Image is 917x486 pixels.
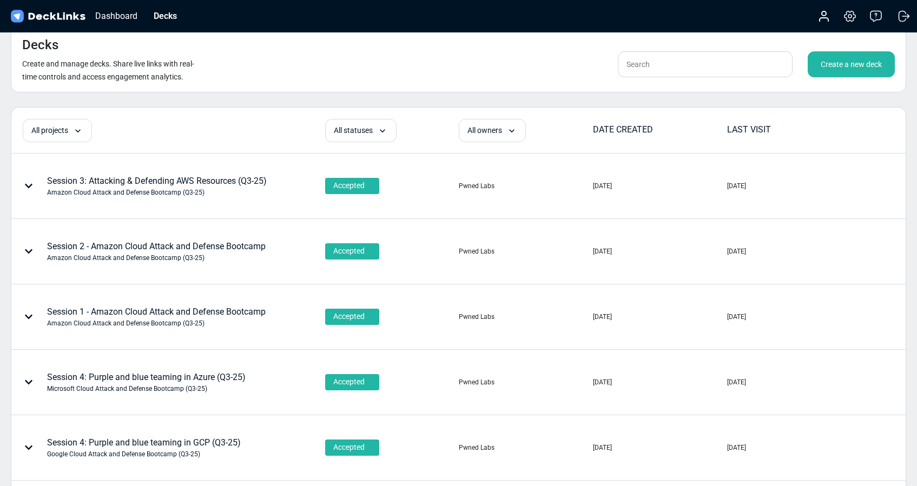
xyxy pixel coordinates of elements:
div: [DATE] [727,377,746,387]
div: LAST VISIT [727,123,860,136]
div: Google Cloud Attack and Defense Bootcamp (Q3-25) [47,449,241,459]
div: Decks [148,9,182,23]
span: Accepted [333,442,365,453]
div: Create a new deck [808,51,895,77]
small: Create and manage decks. Share live links with real-time controls and access engagement analytics. [22,59,194,81]
h4: Decks [22,37,58,53]
div: [DATE] [727,312,746,322]
div: [DATE] [593,312,612,322]
div: [DATE] [593,443,612,452]
div: All projects [23,119,92,142]
span: Accepted [333,311,365,322]
div: Amazon Cloud Attack and Defense Bootcamp (Q3-25) [47,253,266,263]
div: [DATE] [593,377,612,387]
div: [DATE] [593,181,612,191]
div: Pwned Labs [459,443,494,452]
div: Session 3: Attacking & Defending AWS Resources (Q3-25) [47,175,267,197]
span: Accepted [333,376,365,388]
div: [DATE] [727,181,746,191]
div: Pwned Labs [459,181,494,191]
div: Pwned Labs [459,312,494,322]
div: Pwned Labs [459,377,494,387]
div: All statuses [325,119,397,142]
span: Accepted [333,180,365,191]
div: [DATE] [593,247,612,256]
div: Session 4: Purple and blue teaming in GCP (Q3-25) [47,436,241,459]
div: Session 4: Purple and blue teaming in Azure (Q3-25) [47,371,246,394]
div: Session 1 - Amazon Cloud Attack and Defense Bootcamp [47,305,266,328]
div: Session 2 - Amazon Cloud Attack and Defense Bootcamp [47,240,266,263]
div: Amazon Cloud Attack and Defense Bootcamp (Q3-25) [47,188,267,197]
div: DATE CREATED [593,123,726,136]
input: Search [618,51,793,77]
div: All owners [459,119,526,142]
div: Pwned Labs [459,247,494,256]
div: Microsoft Cloud Attack and Defense Bootcamp (Q3-25) [47,384,246,394]
span: Accepted [333,245,365,257]
div: Dashboard [90,9,143,23]
img: DeckLinks [9,9,87,24]
div: [DATE] [727,247,746,256]
div: Amazon Cloud Attack and Defense Bootcamp (Q3-25) [47,318,266,328]
div: [DATE] [727,443,746,452]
